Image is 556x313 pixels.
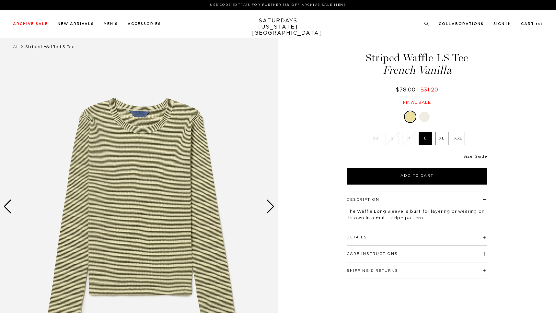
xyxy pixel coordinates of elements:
[419,132,432,145] label: L
[58,22,94,26] a: New Arrivals
[463,154,487,158] a: Size Guide
[521,22,543,26] a: Cart (0)
[13,45,19,49] a: All
[396,87,418,92] del: $78.00
[346,65,488,76] span: French Vanilla
[439,22,484,26] a: Collaborations
[16,3,540,7] p: Use Code EXTRA15 for Further 15% Off Archive Sale Items
[25,45,75,49] span: Striped Waffle LS Tee
[346,100,488,105] div: Final sale
[128,22,161,26] a: Accessories
[452,132,465,145] label: XXL
[266,199,275,214] div: Next slide
[435,132,448,145] label: XL
[347,252,398,256] button: Care Instructions
[347,269,398,272] button: Shipping & Returns
[251,18,305,36] a: SATURDAYS[US_STATE][GEOGRAPHIC_DATA]
[347,209,487,222] p: The Waffle Long Sleeve is built for layering or wearing on its own in a multi stripe pattern.
[538,23,541,26] small: 0
[347,198,379,201] button: Description
[346,53,488,76] h1: Striped Waffle LS Tee
[13,22,48,26] a: Archive Sale
[347,168,487,185] button: Add to Cart
[3,199,12,214] div: Previous slide
[420,87,438,92] span: $31.20
[347,235,367,239] button: Details
[493,22,511,26] a: Sign In
[104,22,118,26] a: Men's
